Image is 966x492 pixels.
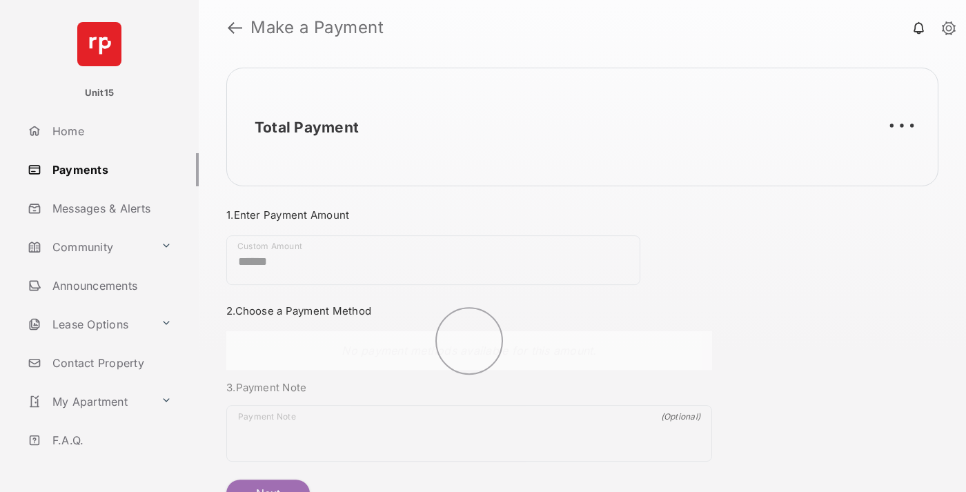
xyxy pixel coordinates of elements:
h3: 3. Payment Note [226,381,712,394]
a: Community [22,230,155,264]
p: Unit15 [85,86,115,100]
a: Announcements [22,269,199,302]
a: Messages & Alerts [22,192,199,225]
h2: Total Payment [255,119,359,136]
a: My Apartment [22,385,155,418]
a: Lease Options [22,308,155,341]
h3: 1. Enter Payment Amount [226,208,712,222]
a: F.A.Q. [22,424,199,457]
a: Payments [22,153,199,186]
a: Home [22,115,199,148]
img: svg+xml;base64,PHN2ZyB4bWxucz0iaHR0cDovL3d3dy53My5vcmcvMjAwMC9zdmciIHdpZHRoPSI2NCIgaGVpZ2h0PSI2NC... [77,22,121,66]
strong: Make a Payment [250,19,384,36]
h3: 2. Choose a Payment Method [226,304,712,317]
a: Contact Property [22,346,199,380]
